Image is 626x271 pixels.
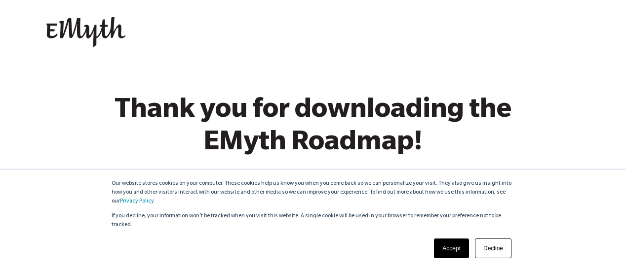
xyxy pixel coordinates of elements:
[112,179,514,206] p: Our website stores cookies on your computer. These cookies help us know you when you come back so...
[120,199,154,204] a: Privacy Policy
[76,96,550,161] h1: Thank you for downloading the EMyth Roadmap!
[46,17,125,47] img: EMyth
[434,238,469,258] a: Accept
[475,238,511,258] a: Decline
[112,212,514,230] p: If you decline, your information won’t be tracked when you visit this website. A single cookie wi...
